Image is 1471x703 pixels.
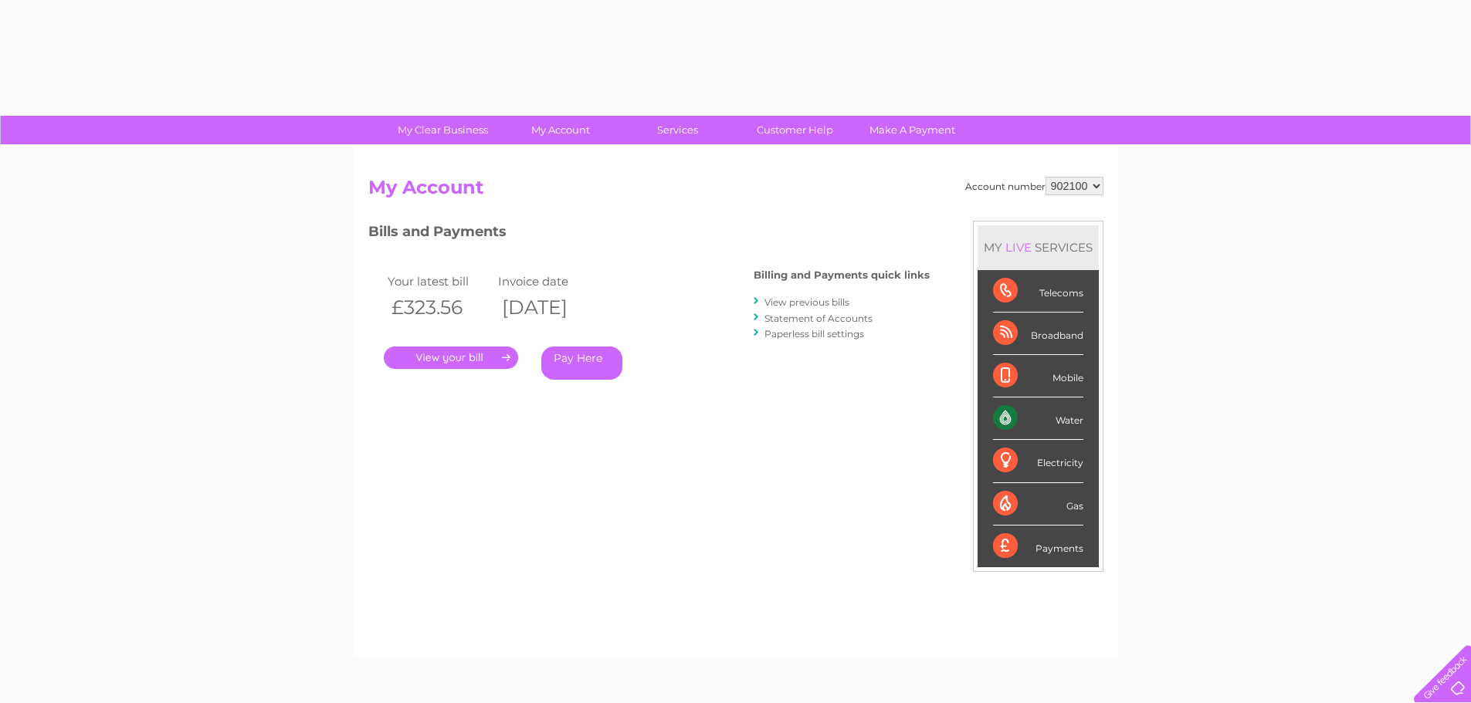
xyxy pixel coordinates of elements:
td: Invoice date [494,271,605,292]
a: View previous bills [764,296,849,308]
div: Mobile [993,355,1083,397]
div: LIVE [1002,240,1035,255]
td: Your latest bill [384,271,495,292]
div: Water [993,397,1083,440]
a: Statement of Accounts [764,313,873,324]
h2: My Account [368,177,1103,206]
div: Electricity [993,440,1083,482]
a: Customer Help [731,116,859,144]
a: Pay Here [541,346,622,380]
h4: Billing and Payments quick links [754,269,930,281]
a: Make A Payment [849,116,976,144]
div: Broadband [993,313,1083,355]
div: Gas [993,483,1083,526]
div: Payments [993,526,1083,567]
a: My Account [497,116,624,144]
a: Paperless bill settings [764,328,864,340]
th: £323.56 [384,292,495,323]
a: . [384,346,518,369]
h3: Bills and Payments [368,221,930,248]
div: MY SERVICES [978,225,1099,269]
div: Account number [965,177,1103,195]
a: My Clear Business [379,116,507,144]
th: [DATE] [494,292,605,323]
div: Telecoms [993,270,1083,313]
a: Services [614,116,741,144]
